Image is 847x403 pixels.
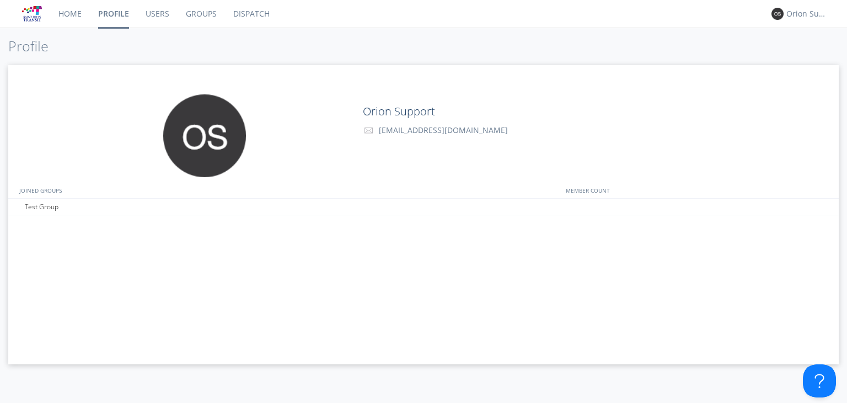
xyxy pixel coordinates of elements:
[771,8,784,20] img: 373638.png
[563,182,839,198] div: MEMBER COUNT
[22,4,42,24] img: 5d3c0b30a6954716bc0222cfbecf5e27
[363,105,762,118] h2: Orion Support
[803,364,836,397] iframe: Toggle Customer Support
[8,39,839,54] h1: Profile
[364,128,373,134] img: envelope-outline.svg
[379,125,508,135] span: [EMAIL_ADDRESS][DOMAIN_NAME]
[17,182,286,198] div: JOINED GROUPS
[22,199,293,215] div: Test Group
[786,8,828,19] div: Orion Support
[163,94,246,177] img: 373638.png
